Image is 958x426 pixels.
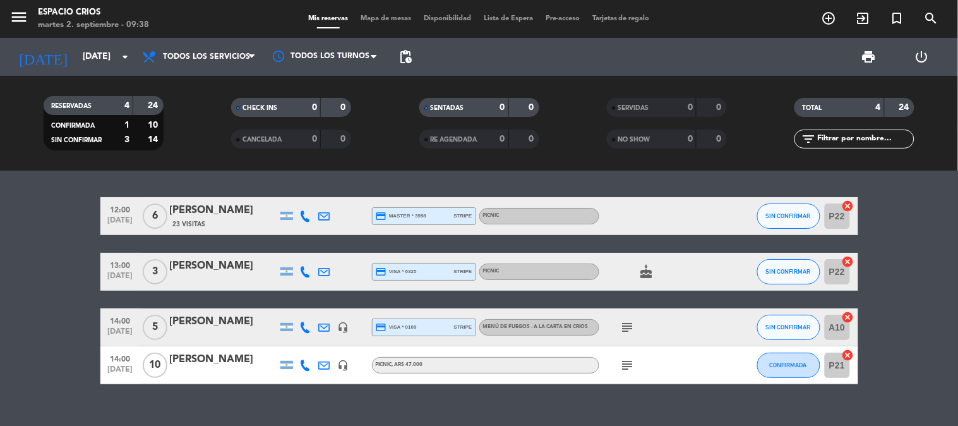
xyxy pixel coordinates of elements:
span: SIN CONFIRMAR [51,137,102,143]
i: cancel [842,349,854,362]
i: arrow_drop_down [117,49,133,64]
i: add_circle_outline [822,11,837,26]
button: CONFIRMADA [757,353,820,378]
span: [DATE] [105,216,136,231]
i: cancel [842,255,854,268]
strong: 4 [124,101,129,110]
span: SIN CONFIRMAR [766,212,811,219]
div: [PERSON_NAME] [170,202,277,219]
span: Disponibilidad [417,15,477,22]
span: 3 [143,259,167,284]
strong: 0 [688,103,693,112]
i: credit_card [376,266,387,277]
i: cake [639,264,654,279]
span: 12:00 [105,202,136,216]
div: [PERSON_NAME] [170,351,277,368]
i: [DATE] [9,43,76,71]
span: Tarjetas de regalo [586,15,656,22]
strong: 0 [529,135,536,143]
strong: 1 [124,121,129,130]
i: cancel [842,200,854,212]
span: CONFIRMADA [51,123,95,129]
button: SIN CONFIRMAR [757,315,820,340]
span: SIN CONFIRMAR [766,324,811,331]
span: PICNIC [483,213,500,218]
span: SENTADAS [431,105,464,111]
span: 10 [143,353,167,378]
i: credit_card [376,322,387,333]
span: Pre-acceso [539,15,586,22]
div: [PERSON_NAME] [170,258,277,274]
div: martes 2. septiembre - 09:38 [38,19,149,32]
span: PICNIC [376,362,423,367]
span: RE AGENDADA [431,137,477,143]
span: RESERVADAS [51,103,92,109]
i: search [924,11,939,26]
strong: 0 [500,135,505,143]
i: subject [620,320,635,335]
span: 6 [143,204,167,229]
strong: 0 [312,103,317,112]
span: stripe [454,267,472,276]
i: cancel [842,311,854,324]
span: 14:00 [105,313,136,327]
button: SIN CONFIRMAR [757,204,820,229]
span: CONFIRMADA [770,362,807,368]
input: Filtrar por nombre... [816,132,914,146]
strong: 0 [312,135,317,143]
i: filter_list [801,131,816,147]
span: master * 3998 [376,210,427,222]
span: 5 [143,315,167,340]
span: [DATE] [105,272,136,286]
strong: 4 [876,103,881,112]
i: headset_mic [338,322,349,333]
strong: 24 [899,103,912,112]
span: SIN CONFIRMAR [766,268,811,275]
div: [PERSON_NAME] [170,313,277,330]
span: NO SHOW [618,137,650,143]
strong: 10 [148,121,160,130]
span: [DATE] [105,365,136,380]
span: CHECK INS [242,105,277,111]
span: pending_actions [398,49,413,64]
span: , ARS 47.000 [392,362,423,367]
strong: 0 [341,135,349,143]
i: headset_mic [338,360,349,371]
strong: 0 [500,103,505,112]
span: visa * 0109 [376,322,417,333]
i: menu [9,8,28,27]
i: turned_in_not [890,11,905,26]
span: Menú de fuegos - a la carta en CRIOS [483,324,589,329]
strong: 0 [688,135,693,143]
span: TOTAL [802,105,822,111]
span: Mapa de mesas [354,15,417,22]
span: SERVIDAS [618,105,649,111]
span: 23 Visitas [173,219,206,229]
i: credit_card [376,210,387,222]
span: 14:00 [105,351,136,365]
i: subject [620,358,635,373]
strong: 24 [148,101,160,110]
button: SIN CONFIRMAR [757,259,820,284]
button: menu [9,8,28,31]
div: LOG OUT [895,38,949,76]
strong: 0 [341,103,349,112]
i: exit_to_app [856,11,871,26]
strong: 0 [716,103,724,112]
span: stripe [454,212,472,220]
span: print [861,49,877,64]
span: [DATE] [105,327,136,342]
span: Lista de Espera [477,15,539,22]
span: stripe [454,323,472,331]
strong: 0 [716,135,724,143]
span: Mis reservas [302,15,354,22]
i: power_settings_new [914,49,930,64]
span: 13:00 [105,257,136,272]
div: Espacio Crios [38,6,149,19]
strong: 14 [148,135,160,144]
strong: 3 [124,135,129,144]
span: CANCELADA [242,137,282,143]
span: Todos los servicios [163,52,250,61]
span: PICNIC [483,269,500,274]
span: visa * 6325 [376,266,417,277]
